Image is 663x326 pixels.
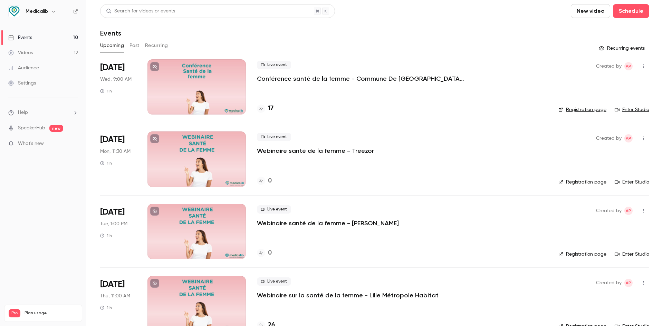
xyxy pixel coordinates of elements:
[25,310,78,316] span: Plan usage
[100,160,112,166] div: 1 h
[8,65,39,71] div: Audience
[596,43,649,54] button: Recurring events
[257,248,272,258] a: 0
[615,251,649,258] a: Enter Studio
[596,62,622,70] span: Created by
[8,34,32,41] div: Events
[268,248,272,258] h4: 0
[100,207,125,218] span: [DATE]
[8,80,36,87] div: Settings
[100,293,130,299] span: Thu, 11:00 AM
[18,125,45,132] a: SpeakerHub
[106,8,175,15] div: Search for videos or events
[100,59,136,115] div: Oct 1 Wed, 9:00 AM (Europe/Paris)
[268,104,273,113] h4: 17
[100,62,125,73] span: [DATE]
[145,40,168,51] button: Recurring
[18,109,28,116] span: Help
[268,176,272,186] h4: 0
[257,61,291,69] span: Live event
[257,104,273,113] a: 17
[596,279,622,287] span: Created by
[596,134,622,142] span: Created by
[257,219,399,227] a: Webinaire santé de la femme - [PERSON_NAME]
[100,76,132,83] span: Wed, 9:00 AM
[257,133,291,141] span: Live event
[571,4,610,18] button: New video
[257,75,464,83] a: Conférence santé de la femme - Commune De [GEOGRAPHIC_DATA] - salle du conseil, 2ème étage
[626,279,631,287] span: AP
[8,109,78,116] li: help-dropdown-opener
[100,305,112,310] div: 1 h
[8,49,33,56] div: Videos
[100,131,136,187] div: Oct 6 Mon, 11:30 AM (Europe/Paris)
[18,140,44,147] span: What's new
[624,62,633,70] span: Alice Plauch
[100,29,121,37] h1: Events
[624,207,633,215] span: Alice Plauch
[9,309,20,317] span: Pro
[9,6,20,17] img: Medicalib
[257,291,439,299] a: Webinaire sur la santé de la femme - Lille Métropole Habitat
[129,40,140,51] button: Past
[558,106,606,113] a: Registration page
[100,88,112,94] div: 1 h
[626,207,631,215] span: AP
[100,40,124,51] button: Upcoming
[100,220,127,227] span: Tue, 1:00 PM
[257,277,291,286] span: Live event
[596,207,622,215] span: Created by
[626,62,631,70] span: AP
[558,251,606,258] a: Registration page
[100,279,125,290] span: [DATE]
[624,279,633,287] span: Alice Plauch
[257,147,374,155] a: Webinaire santé de la femme - Treezor
[257,205,291,214] span: Live event
[626,134,631,142] span: AP
[100,134,125,145] span: [DATE]
[615,179,649,186] a: Enter Studio
[100,233,112,238] div: 1 h
[100,204,136,259] div: Oct 7 Tue, 1:00 PM (Europe/Paris)
[624,134,633,142] span: Alice Plauch
[100,148,131,155] span: Mon, 11:30 AM
[613,4,649,18] button: Schedule
[70,141,78,147] iframe: Noticeable Trigger
[558,179,606,186] a: Registration page
[257,176,272,186] a: 0
[26,8,48,15] h6: Medicalib
[49,125,63,132] span: new
[615,106,649,113] a: Enter Studio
